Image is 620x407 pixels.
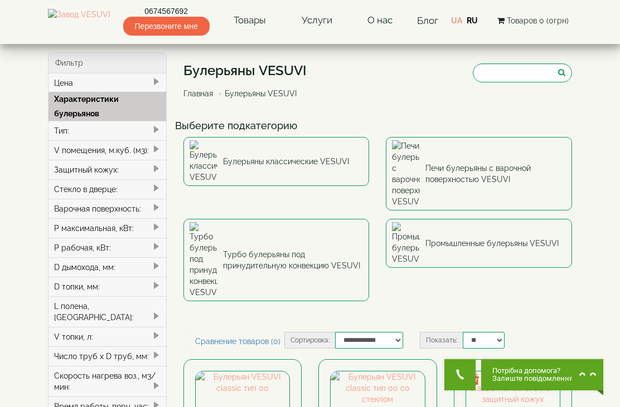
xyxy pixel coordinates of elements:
a: Сравнение товаров (0) [183,332,292,351]
a: О нас [356,8,404,33]
div: Скорость нагрева воз., м3/мин: [49,366,166,396]
div: V помещения, м.куб. (м3): [49,140,166,160]
img: Турбо булерьяны под принудительную конвекцию VESUVI [190,222,217,298]
img: Завод VESUVI [48,9,110,32]
a: 0674567692 [123,6,210,17]
div: L полена, [GEOGRAPHIC_DATA]: [49,296,166,327]
a: Услуги [290,8,343,33]
div: Тип: [49,121,166,140]
div: Защитный кожух: [49,160,166,179]
button: Chat button [481,359,603,390]
div: Варочная поверхность: [49,199,166,218]
label: Сортировка: [284,332,335,349]
img: Печи булерьяны с варочной поверхностью VESUVI [392,140,420,207]
div: D дымохода, мм: [49,257,166,277]
span: Товаров 0 (0грн) [507,16,569,25]
a: RU [467,16,478,25]
a: Турбо булерьяны под принудительную конвекцию VESUVI Турбо булерьяны под принудительную конвекцию ... [183,219,370,301]
label: Показать: [420,332,463,349]
div: Число труб x D труб, мм: [49,346,166,366]
div: Цена [49,73,166,92]
div: Стекло в дверце: [49,179,166,199]
div: P рабочая, кВт: [49,238,166,257]
a: Главная [183,89,213,98]
img: Булерьяны классические VESUVI [190,140,217,183]
a: UA [451,16,462,25]
h4: Выберите подкатегорию [175,120,581,131]
a: Печи булерьяны с варочной поверхностью VESUVI Печи булерьяны с варочной поверхностью VESUVI [386,137,572,210]
div: P максимальная, кВт: [49,218,166,238]
img: Промышленные булерьяны VESUVI [392,222,420,264]
li: Булерьяны VESUVI [215,88,297,99]
button: Товаров 0 (0грн) [494,14,572,27]
div: D топки, мм: [49,277,166,296]
span: Перезвоните мне [123,17,210,36]
div: Характеристики булерьянов [49,92,166,121]
button: Get Call button [444,359,476,390]
a: Промышленные булерьяны VESUVI Промышленные булерьяны VESUVI [386,219,572,268]
a: Товары [222,8,277,33]
span: Залиште повідомлення [492,375,573,383]
div: V топки, л: [49,327,166,346]
a: Блог [417,15,438,26]
h1: Булерьяны VESUVI [183,63,307,78]
div: Фильтр [49,53,166,73]
a: Булерьяны классические VESUVI Булерьяны классические VESUVI [183,137,370,186]
span: Потрібна допомога? [492,367,573,375]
